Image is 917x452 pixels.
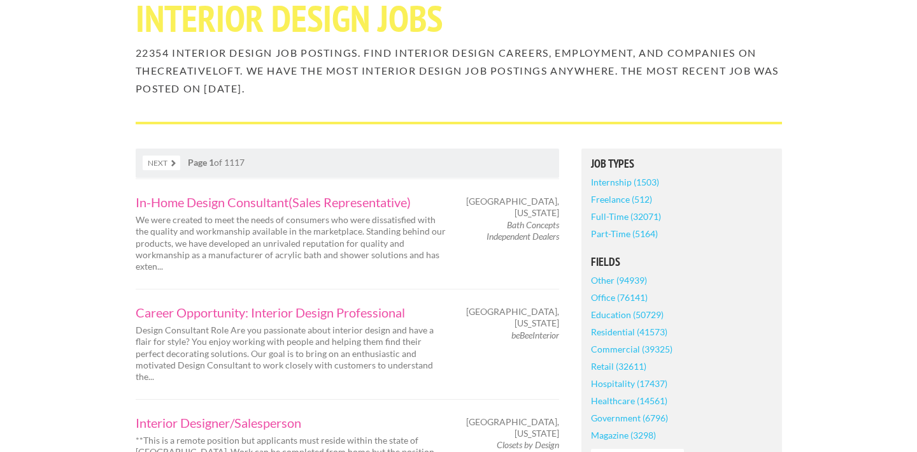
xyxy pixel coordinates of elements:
strong: Page 1 [188,157,214,168]
a: Next [143,156,180,170]
a: Government (6796) [591,409,668,426]
h2: 22354 Interior Design job postings. Find Interior Design careers, employment, and companies on th... [136,44,782,98]
h5: Job Types [591,158,772,170]
nav: of 1117 [136,149,559,178]
a: Full-Time (32071) [591,208,661,225]
em: beBeeInterior [511,330,559,340]
a: Other (94939) [591,272,647,289]
a: Internship (1503) [591,173,659,191]
a: Career Opportunity: Interior Design Professional [136,306,448,319]
a: Retail (32611) [591,358,646,375]
a: Office (76141) [591,289,648,306]
p: We were created to meet the needs of consumers who were dissatisfied with the quality and workman... [136,214,448,272]
span: [GEOGRAPHIC_DATA], [US_STATE] [466,196,559,219]
a: Hospitality (17437) [591,375,667,392]
a: Commercial (39325) [591,340,672,358]
p: Design Consultant Role Are you passionate about interior design and have a flair for style? You e... [136,324,448,383]
a: Education (50729) [591,306,664,323]
a: Magazine (3298) [591,426,656,444]
span: [GEOGRAPHIC_DATA], [US_STATE] [466,416,559,439]
a: Part-Time (5164) [591,225,658,242]
a: Healthcare (14561) [591,392,667,409]
h5: Fields [591,256,772,268]
a: Freelance (512) [591,191,652,208]
span: [GEOGRAPHIC_DATA], [US_STATE] [466,306,559,329]
a: In-Home Design Consultant(Sales Representative) [136,196,448,208]
a: Interior Designer/Salesperson [136,416,448,429]
em: Bath Concepts Independent Dealers [487,219,559,242]
a: Residential (41573) [591,323,667,340]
